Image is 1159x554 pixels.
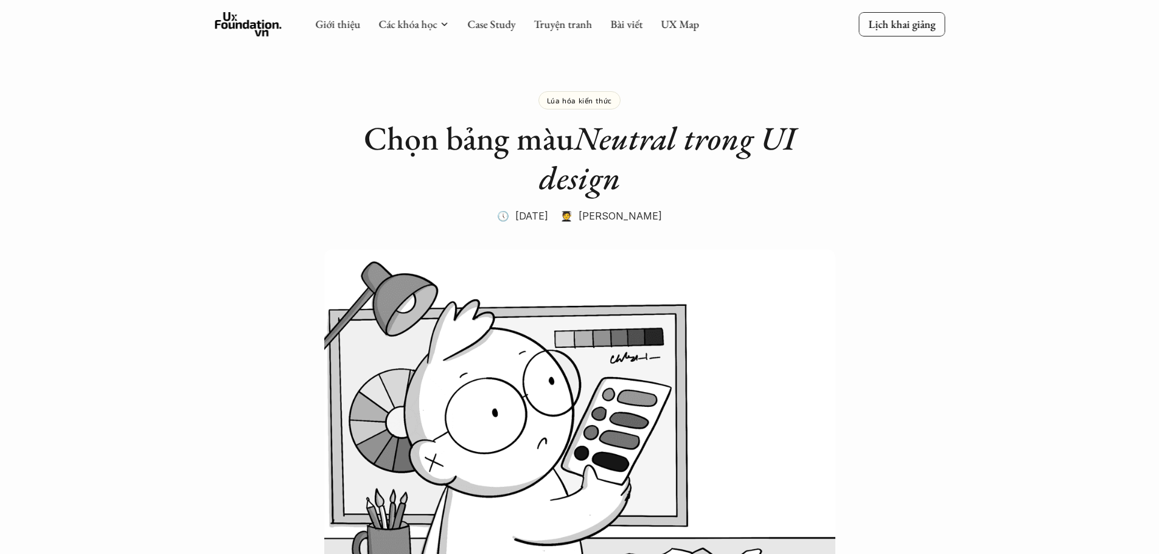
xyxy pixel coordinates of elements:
a: UX Map [661,17,699,31]
a: Lịch khai giảng [858,12,945,36]
p: 🕔 [DATE] [497,207,548,225]
a: Bài viết [610,17,642,31]
a: Case Study [467,17,515,31]
a: Các khóa học [378,17,437,31]
a: Giới thiệu [315,17,360,31]
h1: Chọn bảng màu [336,119,823,198]
p: 🧑‍🎓 [PERSON_NAME] [560,207,662,225]
p: Lịch khai giảng [868,17,935,31]
a: Truyện tranh [534,17,592,31]
p: Lúa hóa kiến thức [547,96,612,105]
em: Neutral trong UI design [539,117,803,199]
